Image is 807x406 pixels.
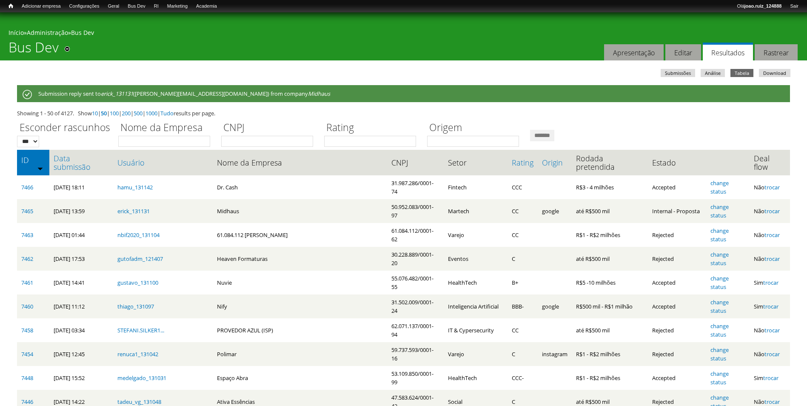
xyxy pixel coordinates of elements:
td: Rejected [648,342,706,366]
a: Início [9,29,24,37]
img: ordem crescente [37,166,43,171]
a: ID [21,156,45,164]
a: Apresentação [604,44,664,61]
a: erick_131131 [117,207,150,215]
a: trocar [763,303,778,310]
td: Accepted [648,366,706,390]
a: hamu_131142 [117,183,153,191]
td: 61.084.112/0001-62 [387,223,444,247]
td: C [508,342,538,366]
a: Tabela [730,69,753,77]
td: Accepted [648,271,706,294]
a: 7462 [21,255,33,263]
a: 1000 [145,109,157,117]
div: Showing 1 - 50 of 4127. Show | | | | | | results per page. [17,109,790,117]
a: Olájoao.ruiz_124888 [733,2,786,11]
td: 30.228.889/0001-20 [387,247,444,271]
a: gutofadm_121407 [117,255,163,263]
td: CC [508,223,538,247]
td: 50.952.083/0001-97 [387,199,444,223]
a: 10 [92,109,98,117]
td: Internal - Proposta [648,199,706,223]
td: 59.737.593/0001-16 [387,342,444,366]
td: CCC [508,175,538,199]
a: change status [710,203,729,219]
a: change status [710,346,729,362]
a: Editar [665,44,701,61]
label: CNPJ [221,120,319,136]
a: 7461 [21,279,33,286]
td: PROVEDOR AZUL (ISP) [213,318,388,342]
label: Origem [427,120,525,136]
th: Nome da Empresa [213,150,388,175]
a: trocar [764,183,780,191]
a: Resultados [703,43,753,61]
a: Rating [512,158,533,167]
a: Bus Dev [71,29,94,37]
a: tadeu_vg_131048 [117,398,161,406]
a: Configurações [65,2,104,11]
td: até R$500 mil [572,199,648,223]
a: Rastrear [755,44,798,61]
a: 500 [134,109,143,117]
td: R$1 - R$2 milhões [572,366,648,390]
td: [DATE] 01:44 [49,223,113,247]
th: Estado [648,150,706,175]
a: 7463 [21,231,33,239]
td: Não [750,223,790,247]
a: change status [710,370,729,386]
td: Não [750,318,790,342]
a: Administração [27,29,68,37]
td: Espaço Abra [213,366,388,390]
a: Geral [103,2,123,11]
span: Início [9,3,13,9]
td: Fintech [444,175,508,199]
a: 7466 [21,183,33,191]
a: change status [710,322,729,338]
a: 100 [110,109,119,117]
a: medelgado_131031 [117,374,166,382]
td: Varejo [444,342,508,366]
td: 31.987.286/0001-74 [387,175,444,199]
td: Eventos [444,247,508,271]
th: Setor [444,150,508,175]
strong: joao.ruiz_124888 [744,3,782,9]
a: gustavo_131100 [117,279,158,286]
a: Sair [786,2,803,11]
a: 7454 [21,350,33,358]
a: 50 [101,109,107,117]
td: Sim [750,271,790,294]
td: 55.076.482/0001-55 [387,271,444,294]
a: change status [710,298,729,315]
a: trocar [763,279,778,286]
td: IT & Cypersecurity [444,318,508,342]
td: Nuvie [213,271,388,294]
td: R$500 mil - R$1 milhão [572,294,648,318]
td: google [538,294,572,318]
a: Adicionar empresa [17,2,65,11]
td: 31.502.009/0001-24 [387,294,444,318]
a: change status [710,251,729,267]
td: Accepted [648,175,706,199]
td: CC [508,318,538,342]
td: 61.084.112 [PERSON_NAME] [213,223,388,247]
a: trocar [764,207,780,215]
a: 7460 [21,303,33,310]
em: erick_131131 [101,90,133,97]
td: até R$500 mil [572,318,648,342]
a: Marketing [163,2,192,11]
td: Não [750,199,790,223]
td: Dr. Cash [213,175,388,199]
a: renuca1_131042 [117,350,158,358]
td: Inteligencia Artificial [444,294,508,318]
a: 7458 [21,326,33,334]
label: Nome da Empresa [118,120,216,136]
a: Download [759,69,790,77]
td: google [538,199,572,223]
td: [DATE] 03:34 [49,318,113,342]
td: [DATE] 14:41 [49,271,113,294]
a: trocar [764,350,780,358]
td: Accepted [648,294,706,318]
th: Rodada pretendida [572,150,648,175]
td: [DATE] 18:11 [49,175,113,199]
